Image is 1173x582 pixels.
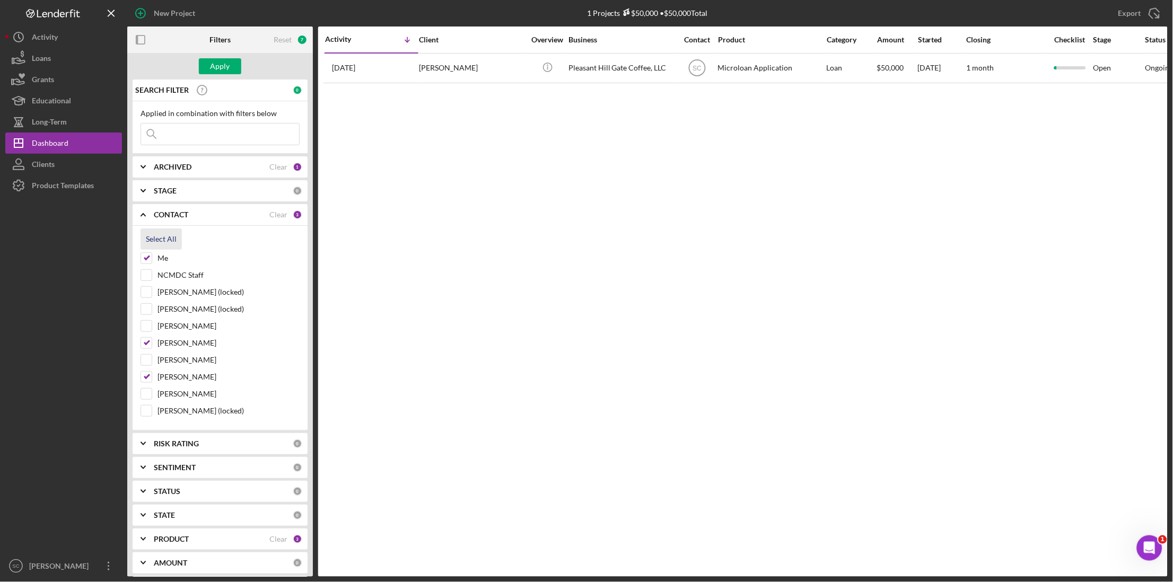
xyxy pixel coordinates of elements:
[967,36,1046,44] div: Closing
[5,69,122,90] button: Grants
[157,270,300,280] label: NCMDC Staff
[12,563,19,569] text: SC
[528,36,567,44] div: Overview
[157,321,300,331] label: [PERSON_NAME]
[5,133,122,154] button: Dashboard
[154,3,195,24] div: New Project
[157,389,300,399] label: [PERSON_NAME]
[1047,36,1092,44] div: Checklist
[827,36,876,44] div: Category
[1118,3,1141,24] div: Export
[293,510,302,520] div: 0
[209,36,231,44] b: Filters
[293,558,302,568] div: 0
[154,487,180,496] b: STATUS
[718,54,824,82] div: Microloan Application
[5,555,122,577] button: SC[PERSON_NAME]
[293,186,302,196] div: 0
[157,372,300,382] label: [PERSON_NAME]
[32,111,67,135] div: Long-Term
[5,48,122,69] button: Loans
[918,54,966,82] div: [DATE]
[146,228,177,250] div: Select All
[5,154,122,175] button: Clients
[1108,3,1168,24] button: Export
[157,253,300,263] label: Me
[419,54,525,82] div: [PERSON_NAME]
[1093,54,1144,82] div: Open
[967,63,994,72] time: 1 month
[918,36,966,44] div: Started
[568,54,675,82] div: Pleasant Hill Gate Coffee, LLC
[141,109,300,118] div: Applied in combination with filters below
[325,35,372,43] div: Activity
[157,287,300,297] label: [PERSON_NAME] (locked)
[32,133,68,156] div: Dashboard
[1137,535,1162,561] iframe: Intercom live chat
[211,58,230,74] div: Apply
[5,27,122,48] button: Activity
[157,405,300,416] label: [PERSON_NAME] (locked)
[154,187,177,195] b: STAGE
[141,228,182,250] button: Select All
[332,64,355,72] time: 2025-09-23 21:05
[135,86,189,94] b: SEARCH FILTER
[877,63,904,72] span: $50,000
[154,463,196,472] b: SENTIMENT
[32,154,55,178] div: Clients
[157,355,300,365] label: [PERSON_NAME]
[32,175,94,199] div: Product Templates
[32,48,51,72] div: Loans
[693,65,702,72] text: SC
[677,36,717,44] div: Contact
[27,555,95,579] div: [PERSON_NAME]
[827,54,876,82] div: Loan
[293,85,302,95] div: 0
[32,90,71,114] div: Educational
[127,3,206,24] button: New Project
[154,559,187,567] b: AMOUNT
[1159,535,1167,544] span: 1
[269,535,287,543] div: Clear
[154,439,199,448] b: RISK RATING
[293,534,302,544] div: 3
[587,8,708,17] div: 1 Projects • $50,000 Total
[293,487,302,496] div: 0
[154,535,189,543] b: PRODUCT
[419,36,525,44] div: Client
[157,304,300,314] label: [PERSON_NAME] (locked)
[718,36,824,44] div: Product
[5,111,122,133] button: Long-Term
[269,163,287,171] div: Clear
[32,69,54,93] div: Grants
[293,162,302,172] div: 1
[293,210,302,219] div: 3
[32,27,58,50] div: Activity
[877,36,917,44] div: Amount
[568,36,675,44] div: Business
[5,90,122,111] button: Educational
[274,36,292,44] div: Reset
[620,8,659,17] div: $50,000
[199,58,241,74] button: Apply
[154,511,175,519] b: STATE
[293,463,302,472] div: 0
[269,210,287,219] div: Clear
[293,439,302,448] div: 0
[157,338,300,348] label: [PERSON_NAME]
[154,210,188,219] b: CONTACT
[1093,36,1144,44] div: Stage
[297,34,308,45] div: 7
[154,163,191,171] b: ARCHIVED
[5,175,122,196] button: Product Templates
